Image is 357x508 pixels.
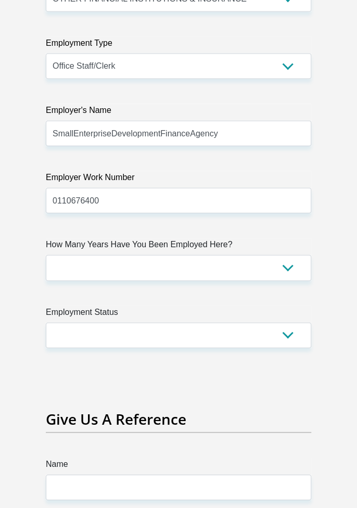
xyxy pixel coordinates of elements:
label: How Many Years Have You Been Employed Here? [46,238,311,255]
label: Employment Type [46,37,311,54]
label: Name [46,458,311,475]
label: Employer's Name [46,104,311,121]
h2: Give Us A Reference [46,411,311,428]
label: Employment Status [46,306,311,323]
label: Employer Work Number [46,171,311,188]
input: Employer Work Number [46,188,311,213]
input: Employer's Name [46,121,311,146]
input: Name [46,475,311,500]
